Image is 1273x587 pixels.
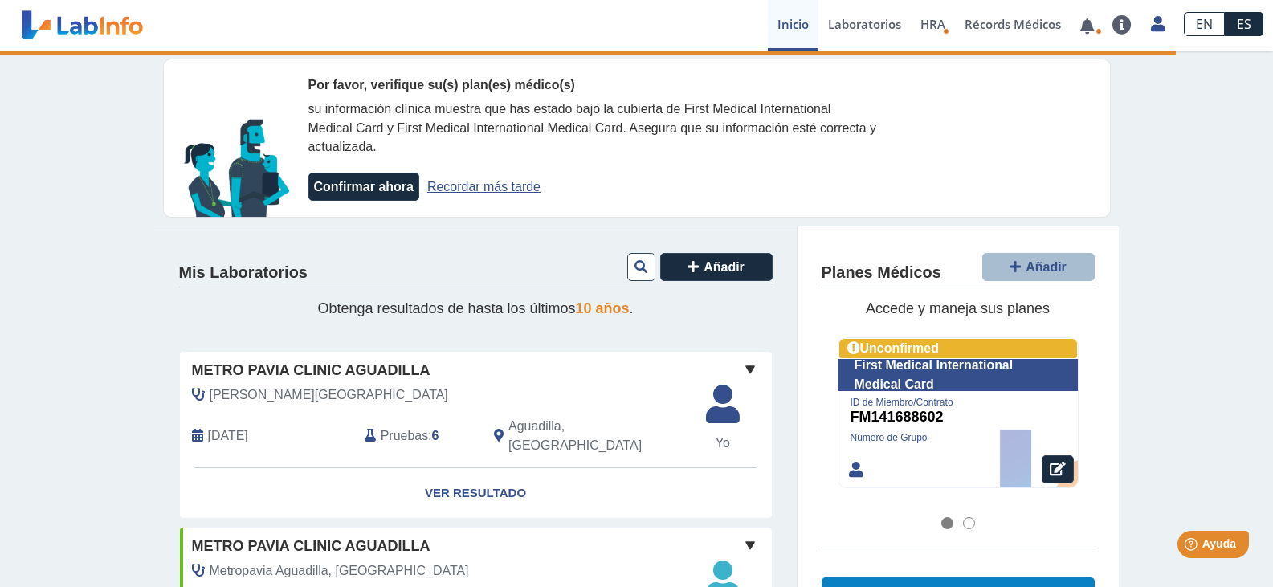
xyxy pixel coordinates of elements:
a: ES [1225,12,1263,36]
span: Obtenga resultados de hasta los últimos . [317,300,633,316]
span: Metro Pavia Clinic Aguadilla [192,360,430,381]
iframe: Help widget launcher [1130,524,1255,569]
b: 6 [432,429,439,442]
span: Añadir [1026,260,1067,274]
button: Confirmar ahora [308,173,419,201]
h4: Mis Laboratorios [179,263,308,283]
div: Por favor, verifique su(s) plan(es) médico(s) [308,75,879,95]
span: Yo [696,434,749,453]
span: Ayala, Elvia [210,385,448,405]
button: Añadir [982,253,1095,281]
button: Añadir [660,253,773,281]
h4: Planes Médicos [822,263,941,283]
a: Recordar más tarde [427,180,541,194]
a: Ver Resultado [180,468,772,519]
span: su información clínica muestra que has estado bajo la cubierta de First Medical International Med... [308,102,877,154]
span: Metro Pavia Clinic Aguadilla [192,536,430,557]
span: Accede y maneja sus planes [866,300,1050,316]
span: Metropavia Aguadilla, Laborato [210,561,469,581]
span: 2025-08-14 [208,426,248,446]
span: 10 años [576,300,630,316]
a: EN [1184,12,1225,36]
span: Pruebas [381,426,428,446]
span: Añadir [704,260,745,274]
div: : [353,417,482,455]
span: Aguadilla, PR [508,417,686,455]
span: HRA [920,16,945,32]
